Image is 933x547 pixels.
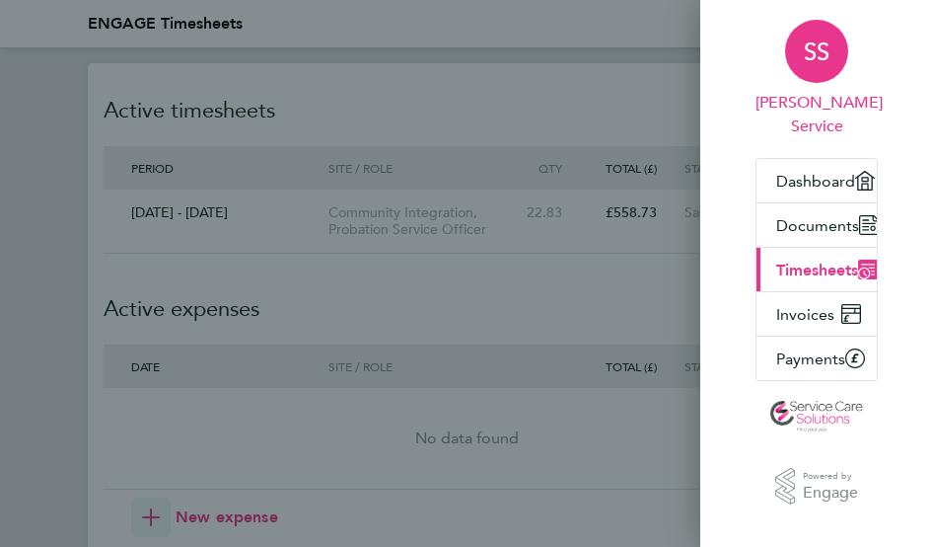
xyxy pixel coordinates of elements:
[775,468,859,506] a: Powered byEngage
[770,401,863,432] img: servicecare-logo-retina.png
[756,248,894,291] button: Timesheets
[756,203,895,247] button: Documents
[803,468,858,485] span: Powered by
[776,305,834,324] span: Invoices
[756,292,877,336] button: Invoices
[804,39,829,64] span: SS
[776,172,855,191] span: Dashboard
[776,261,858,279] span: Timesheets
[756,159,891,202] button: Dashboard
[756,337,881,380] button: Payments
[776,216,859,235] span: Documents
[803,485,858,502] span: Engage
[755,20,878,138] button: SS[PERSON_NAME] Service
[755,91,878,138] span: Sharlene Service
[776,350,845,368] span: Payments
